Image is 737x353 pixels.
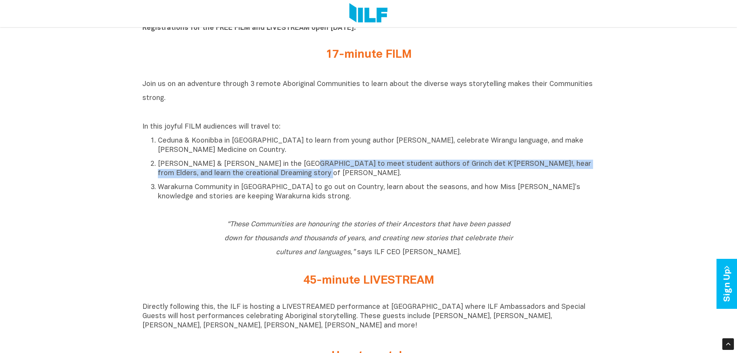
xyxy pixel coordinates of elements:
[224,221,513,256] i: “These Communities are honouring the stories of their Ancestors that have been passed down for th...
[142,122,595,132] p: In this joyful FILM audiences will travel to:
[158,136,595,155] p: Ceduna & Koonibba in [GEOGRAPHIC_DATA] to learn from young author [PERSON_NAME], celebrate Wirang...
[349,3,388,24] img: Logo
[142,81,593,102] span: Join us on an adventure through 3 remote Aboriginal Communities to learn about the diverse ways s...
[224,48,514,61] h2: 17-minute FILM
[158,160,595,178] p: [PERSON_NAME] & [PERSON_NAME] in the [GEOGRAPHIC_DATA] to meet student authors of Grinch det K’[P...
[142,25,356,31] b: Registrations for the FREE FILM and LIVESTREAM open [DATE].
[158,183,595,201] p: Warakurna Community in [GEOGRAPHIC_DATA] to go out on Country, learn about the seasons, and how M...
[142,303,595,331] p: Directly following this, the ILF is hosting a LIVESTREAMED performance at [GEOGRAPHIC_DATA] where...
[224,274,514,287] h2: 45-minute LIVESTREAM
[224,221,513,256] span: says ILF CEO [PERSON_NAME].
[722,338,734,350] div: Scroll Back to Top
